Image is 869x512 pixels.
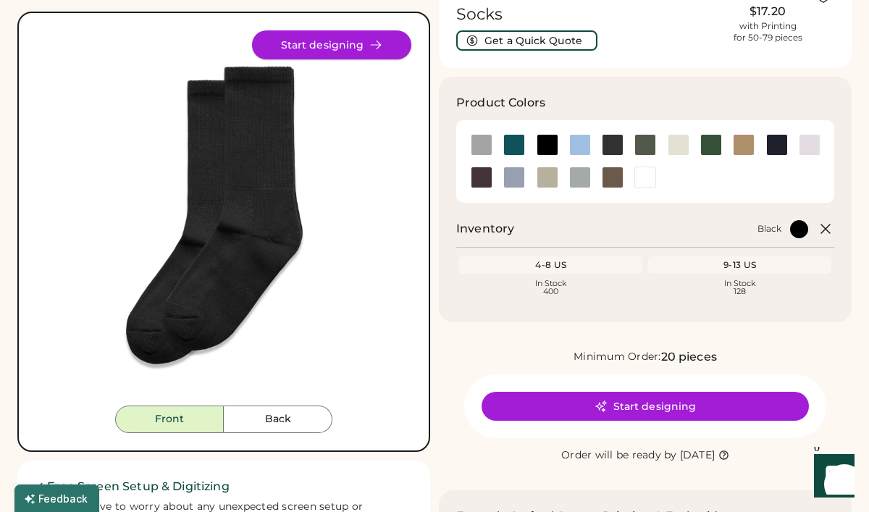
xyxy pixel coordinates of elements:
[456,30,597,51] button: Get a Quick Quote
[36,30,411,406] div: 1208 Style Image
[800,447,862,509] iframe: Front Chat
[734,20,802,43] div: with Printing for 50-79 pieces
[252,30,411,59] button: Start designing
[456,94,545,112] h3: Product Colors
[462,280,639,295] div: In Stock 400
[36,30,411,406] img: 1208 - Black Front Image
[456,220,514,238] h2: Inventory
[482,392,809,421] button: Start designing
[651,280,828,295] div: In Stock 128
[35,478,413,495] h2: ✓ Free Screen Setup & Digitizing
[661,348,717,366] div: 20 pieces
[561,448,677,463] div: Order will be ready by
[224,406,332,433] button: Back
[115,406,224,433] button: Front
[462,259,639,271] div: 4-8 US
[574,350,661,364] div: Minimum Order:
[651,259,828,271] div: 9-13 US
[757,223,781,235] div: Black
[680,448,715,463] div: [DATE]
[731,3,804,20] div: $17.20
